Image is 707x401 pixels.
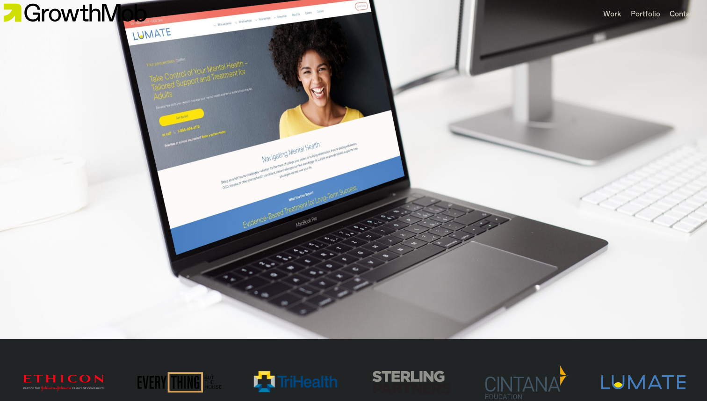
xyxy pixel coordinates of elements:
[603,9,621,20] a: Work
[631,9,660,20] a: Portfolio
[22,372,106,392] img: Home 1
[137,372,222,393] img: Home 2
[369,367,454,397] img: Home 4
[485,365,570,400] img: Home 5
[253,365,338,399] img: Home 3
[599,7,701,22] nav: Main nav
[670,9,697,20] a: Contact
[601,375,685,389] img: Home 6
